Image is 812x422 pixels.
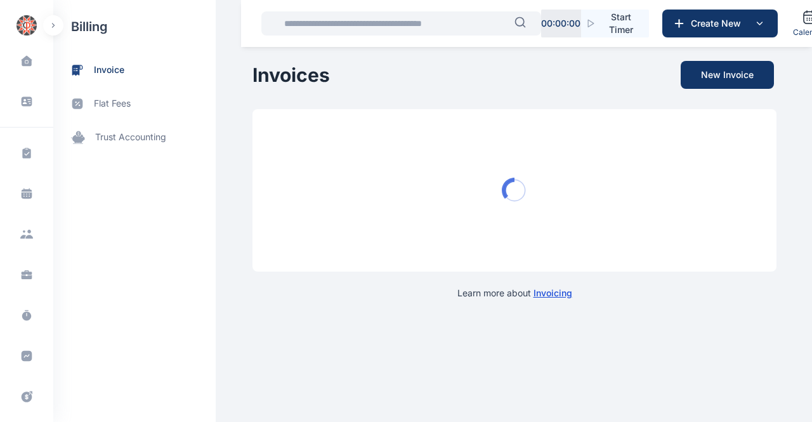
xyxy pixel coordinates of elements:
[95,131,166,144] span: trust accounting
[53,53,216,87] a: invoice
[603,11,639,36] span: Start Timer
[581,10,649,37] button: Start Timer
[53,121,216,154] a: trust accounting
[686,17,752,30] span: Create New
[457,287,572,300] p: Learn more about
[534,287,572,298] a: Invoicing
[53,87,216,121] a: flat fees
[681,61,774,89] button: New Invoice
[662,10,778,37] button: Create New
[541,17,580,30] p: 00 : 00 : 00
[94,63,124,77] span: invoice
[94,97,131,110] span: flat fees
[252,63,330,86] h1: Invoices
